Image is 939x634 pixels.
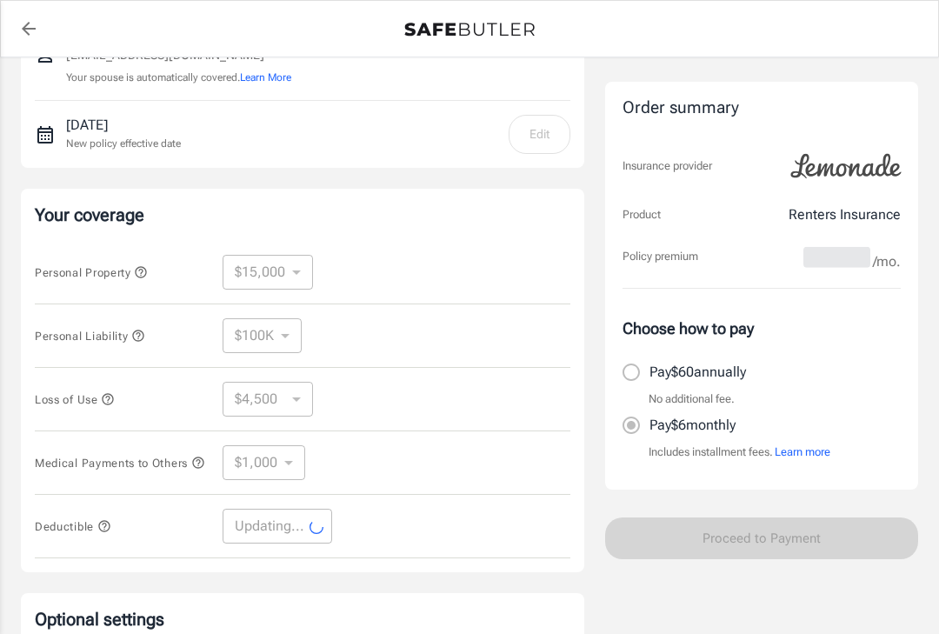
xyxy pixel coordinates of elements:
[35,330,145,343] span: Personal Liability
[35,393,115,406] span: Loss of Use
[35,262,148,283] button: Personal Property
[35,520,111,533] span: Deductible
[623,206,661,224] p: Product
[35,389,115,410] button: Loss of Use
[35,266,148,279] span: Personal Property
[35,203,570,227] p: Your coverage
[35,124,56,145] svg: New policy start date
[66,115,181,136] p: [DATE]
[623,157,712,175] p: Insurance provider
[623,96,901,121] div: Order summary
[649,390,735,408] p: No additional fee.
[775,444,830,461] button: Learn more
[66,136,181,151] p: New policy effective date
[781,142,911,190] img: Lemonade
[35,452,205,473] button: Medical Payments to Others
[649,415,736,436] p: Pay $6 monthly
[11,11,46,46] a: back to quotes
[649,444,830,461] p: Includes installment fees.
[623,248,698,265] p: Policy premium
[404,23,535,37] img: Back to quotes
[35,516,111,537] button: Deductible
[873,250,901,274] span: /mo.
[35,325,145,346] button: Personal Liability
[649,362,746,383] p: Pay $60 annually
[240,70,291,85] button: Learn More
[35,457,205,470] span: Medical Payments to Others
[35,607,570,631] p: Optional settings
[66,70,291,86] p: Your spouse is automatically covered.
[789,204,901,225] p: Renters Insurance
[623,317,901,340] p: Choose how to pay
